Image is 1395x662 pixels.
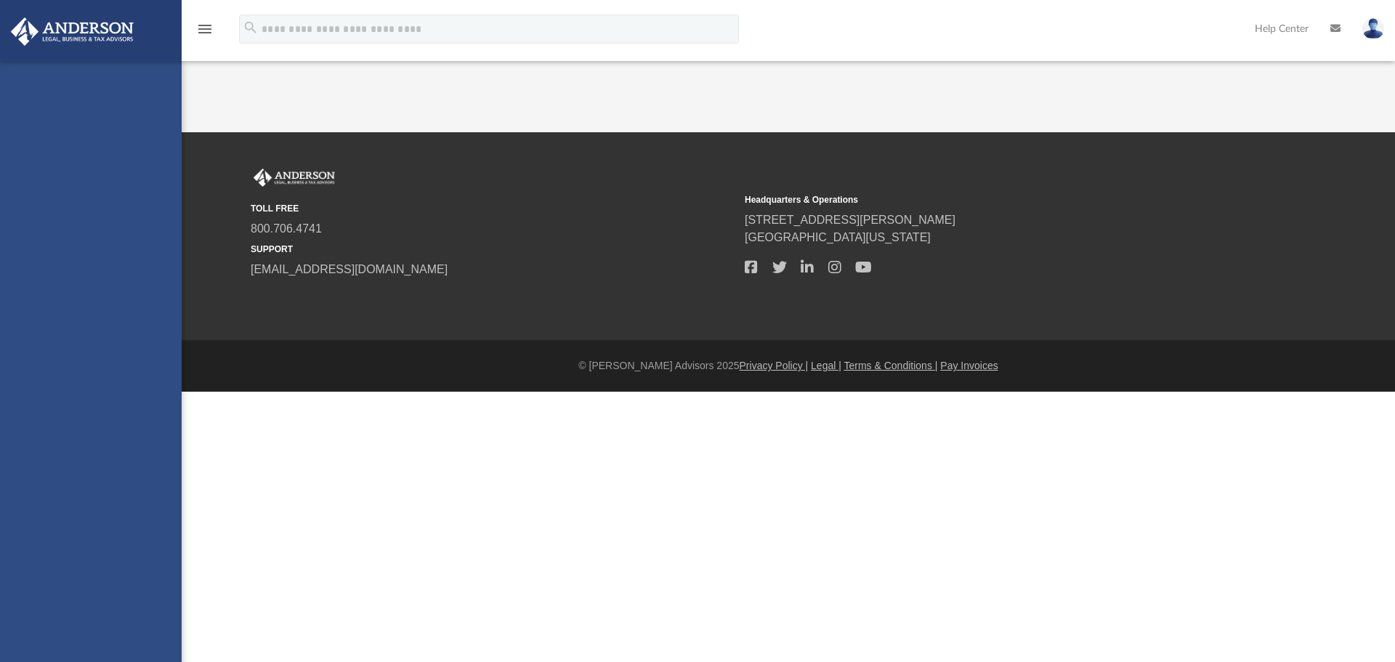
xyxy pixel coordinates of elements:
a: [GEOGRAPHIC_DATA][US_STATE] [745,231,931,243]
a: Legal | [811,360,841,371]
a: Privacy Policy | [740,360,809,371]
a: Pay Invoices [940,360,998,371]
i: menu [196,20,214,38]
img: User Pic [1362,18,1384,39]
img: Anderson Advisors Platinum Portal [7,17,138,46]
i: search [243,20,259,36]
img: Anderson Advisors Platinum Portal [251,169,338,187]
small: Headquarters & Operations [745,193,1229,206]
a: [STREET_ADDRESS][PERSON_NAME] [745,214,955,226]
div: © [PERSON_NAME] Advisors 2025 [182,358,1395,374]
a: menu [196,28,214,38]
a: Terms & Conditions | [844,360,938,371]
small: TOLL FREE [251,202,735,215]
a: [EMAIL_ADDRESS][DOMAIN_NAME] [251,263,448,275]
small: SUPPORT [251,243,735,256]
a: 800.706.4741 [251,222,322,235]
